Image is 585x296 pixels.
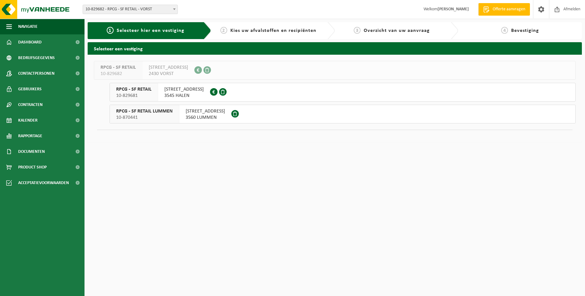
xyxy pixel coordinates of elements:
span: 10-829682 - RPCG - SF RETAIL - VORST [83,5,177,14]
span: Rapportage [18,128,42,144]
span: Selecteer hier een vestiging [117,28,184,33]
span: 2 [220,27,227,34]
span: RPCG - SF RETAIL [116,86,151,93]
span: 10-870441 [116,114,173,121]
span: Kies uw afvalstoffen en recipiënten [230,28,316,33]
button: RPCG - SF RETAIL 10-829681 [STREET_ADDRESS]3545 HALEN [110,83,576,102]
span: Dashboard [18,34,42,50]
span: Product Shop [18,159,47,175]
span: Gebruikers [18,81,42,97]
span: 10-829682 [100,71,136,77]
span: RPCG - SF RETAIL [100,64,136,71]
span: Contactpersonen [18,66,54,81]
span: 3560 LUMMEN [186,114,225,121]
span: [STREET_ADDRESS] [164,86,204,93]
span: Acceptatievoorwaarden [18,175,69,191]
span: 3545 HALEN [164,93,204,99]
span: Documenten [18,144,45,159]
button: RPCG - SF RETAIL LUMMEN 10-870441 [STREET_ADDRESS]3560 LUMMEN [110,105,576,123]
span: Kalender [18,113,38,128]
span: 2430 VORST [149,71,188,77]
span: RPCG - SF RETAIL LUMMEN [116,108,173,114]
span: Contracten [18,97,43,113]
span: Bedrijfsgegevens [18,50,55,66]
span: [STREET_ADDRESS] [149,64,188,71]
span: 10-829682 - RPCG - SF RETAIL - VORST [83,5,178,14]
span: Bevestiging [511,28,539,33]
strong: [PERSON_NAME] [438,7,469,12]
span: 4 [501,27,508,34]
h2: Selecteer een vestiging [88,42,582,54]
span: Overzicht van uw aanvraag [364,28,430,33]
span: 10-829681 [116,93,151,99]
span: Navigatie [18,19,38,34]
span: 1 [107,27,114,34]
span: Offerte aanvragen [491,6,527,13]
span: [STREET_ADDRESS] [186,108,225,114]
a: Offerte aanvragen [478,3,530,16]
span: 3 [354,27,361,34]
